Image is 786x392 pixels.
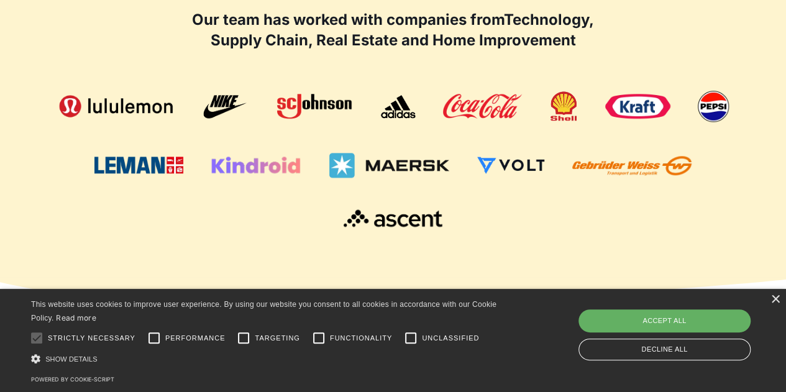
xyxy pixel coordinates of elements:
img: Lululemon Logo [57,94,175,119]
img: Volt Logo [477,157,544,174]
img: nike logo [203,94,249,119]
div: Close [770,295,780,304]
span: Performance [165,333,226,344]
img: Gebruder Weiss Logo [572,156,692,175]
span: Functionality [330,333,392,344]
div: Accept all [578,309,751,332]
span: This website uses cookies to improve user experience. By using our website you consent to all coo... [31,300,496,323]
img: Ascent Logo [344,209,443,228]
h2: Our team has worked with companies from [188,9,598,51]
img: Kraft Logo [605,94,670,119]
img: Pepsi Logo [698,91,729,122]
img: Leman Logo [94,157,183,174]
div: Decline all [578,339,751,360]
span: Show details [45,355,98,363]
span: Strictly necessary [48,333,135,344]
img: Shell Logo [549,91,577,122]
img: SC Johnson Logo [277,94,352,119]
a: Powered by cookie-script [31,376,114,383]
iframe: Chat Widget [724,332,786,392]
div: Show details [31,352,501,365]
img: Kindroid Logo [211,157,301,174]
img: Maersk Logo [329,153,449,178]
img: Coca-Cola Logo [443,94,521,119]
img: adidas logo [380,94,416,119]
span: Targeting [255,333,299,344]
a: Read more [56,313,96,322]
span: Unclassified [422,333,479,344]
